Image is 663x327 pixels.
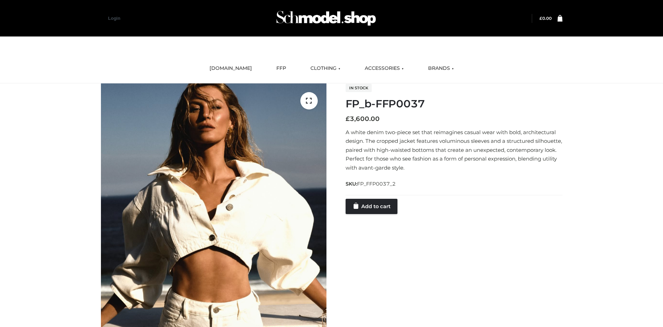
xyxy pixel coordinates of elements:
[346,199,397,214] a: Add to cart
[423,61,459,76] a: BRANDS
[357,181,396,187] span: FP_FFP0037_2
[539,16,552,21] bdi: 0.00
[108,16,120,21] a: Login
[346,128,562,172] p: A white denim two-piece set that reimagines casual wear with bold, architectural design. The crop...
[346,115,350,123] span: £
[346,180,396,188] span: SKU:
[539,16,552,21] a: £0.00
[539,16,542,21] span: £
[360,61,409,76] a: ACCESSORIES
[204,61,257,76] a: [DOMAIN_NAME]
[346,115,380,123] bdi: 3,600.00
[305,61,346,76] a: CLOTHING
[271,61,291,76] a: FFP
[274,5,378,32] img: Schmodel Admin 964
[346,98,562,110] h1: FP_b-FFP0037
[346,84,372,92] span: In stock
